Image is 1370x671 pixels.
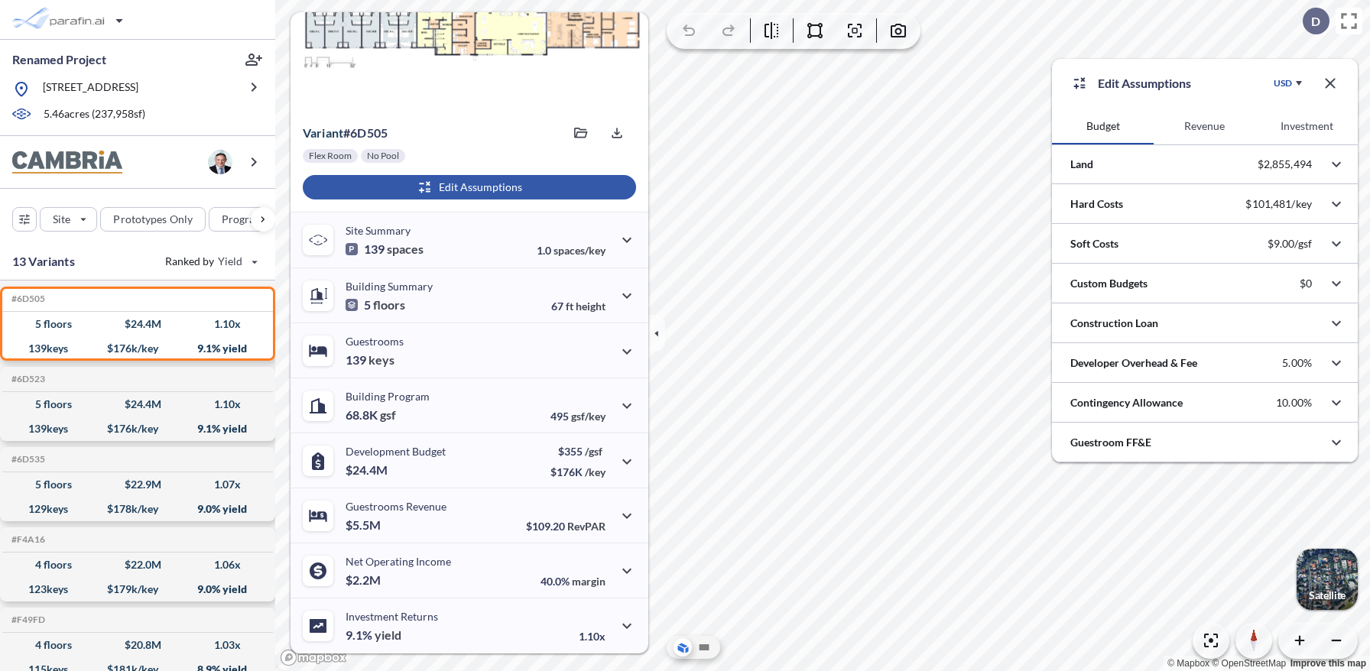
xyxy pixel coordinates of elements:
[346,555,451,568] p: Net Operating Income
[1311,15,1320,28] p: D
[280,649,347,666] a: Mapbox homepage
[550,410,605,423] p: 495
[1282,356,1312,370] p: 5.00%
[209,207,291,232] button: Program
[8,293,45,304] h5: Click to copy the code
[1258,157,1312,171] p: $2,855,494
[346,297,405,313] p: 5
[1070,196,1123,212] p: Hard Costs
[43,79,138,99] p: [STREET_ADDRESS]
[303,125,343,140] span: Variant
[218,254,243,269] span: Yield
[550,445,605,458] p: $355
[585,465,605,478] span: /key
[12,151,122,174] img: BrandImage
[113,212,193,227] p: Prototypes Only
[1070,276,1148,291] p: Custom Budgets
[346,627,401,643] p: 9.1%
[526,520,605,533] p: $109.20
[373,297,405,313] span: floors
[380,407,396,423] span: gsf
[572,575,605,588] span: margin
[585,445,602,458] span: /gsf
[346,462,390,478] p: $24.4M
[1070,355,1197,371] p: Developer Overhead & Fee
[1290,658,1366,669] a: Improve this map
[346,500,446,513] p: Guestrooms Revenue
[566,300,573,313] span: ft
[346,280,433,293] p: Building Summary
[567,520,605,533] span: RevPAR
[579,630,605,643] p: 1.10x
[309,150,352,162] p: Flex Room
[367,150,399,162] p: No Pool
[1070,316,1158,331] p: Construction Loan
[12,51,106,68] p: Renamed Project
[303,125,388,141] p: # 6d505
[8,534,45,545] h5: Click to copy the code
[1309,589,1346,601] p: Satellite
[222,212,265,227] p: Program
[8,614,45,625] h5: Click to copy the code
[1070,157,1093,172] p: Land
[1297,549,1358,610] button: Switcher ImageSatellite
[346,335,404,348] p: Guestrooms
[346,224,411,237] p: Site Summary
[44,106,145,123] p: 5.46 acres ( 237,958 sf)
[1274,77,1292,89] div: USD
[1154,108,1255,144] button: Revenue
[153,249,268,274] button: Ranked by Yield
[368,352,394,368] span: keys
[346,390,430,403] p: Building Program
[674,638,692,656] button: Aerial View
[1268,237,1312,251] p: $9.00/gsf
[1276,396,1312,410] p: 10.00%
[695,638,713,656] button: Site Plan
[346,241,424,257] p: 139
[1297,549,1358,610] img: Switcher Image
[346,352,394,368] p: 139
[387,241,424,257] span: spaces
[375,627,401,643] span: yield
[537,244,605,257] p: 1.0
[1070,435,1151,450] p: Guestroom FF&E
[53,212,70,227] p: Site
[1300,277,1312,290] p: $0
[571,410,605,423] span: gsf/key
[541,575,605,588] p: 40.0%
[303,175,636,199] button: Edit Assumptions
[550,465,605,478] p: $176K
[12,252,75,271] p: 13 Variants
[1167,658,1209,669] a: Mapbox
[100,207,206,232] button: Prototypes Only
[1070,236,1118,251] p: Soft Costs
[1256,108,1358,144] button: Investment
[551,300,605,313] p: 67
[8,374,45,384] h5: Click to copy the code
[1245,197,1312,211] p: $101,481/key
[1052,108,1154,144] button: Budget
[554,244,605,257] span: spaces/key
[346,610,438,623] p: Investment Returns
[208,150,232,174] img: user logo
[8,454,45,465] h5: Click to copy the code
[1212,658,1286,669] a: OpenStreetMap
[576,300,605,313] span: height
[346,517,383,533] p: $5.5M
[346,407,396,423] p: 68.8K
[1098,74,1191,92] p: Edit Assumptions
[346,572,383,588] p: $2.2M
[1070,395,1183,410] p: Contingency Allowance
[40,207,97,232] button: Site
[346,445,446,458] p: Development Budget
